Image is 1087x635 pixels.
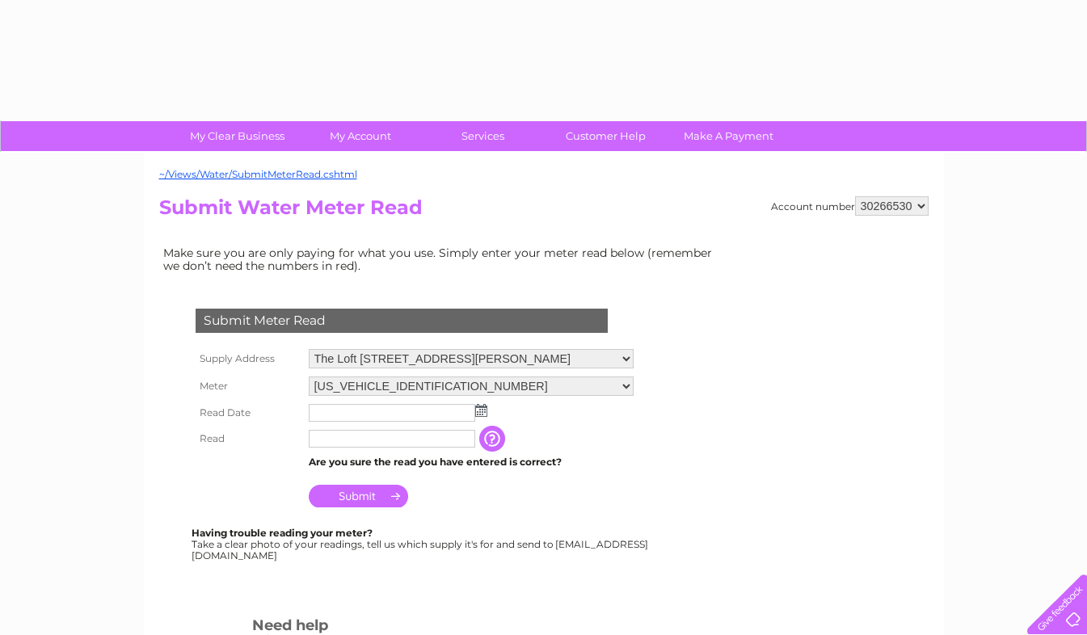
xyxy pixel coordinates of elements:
[196,309,608,333] div: Submit Meter Read
[192,400,305,426] th: Read Date
[192,426,305,452] th: Read
[159,242,725,276] td: Make sure you are only paying for what you use. Simply enter your meter read below (remember we d...
[771,196,929,216] div: Account number
[192,528,651,561] div: Take a clear photo of your readings, tell us which supply it's for and send to [EMAIL_ADDRESS][DO...
[309,485,408,507] input: Submit
[662,121,795,151] a: Make A Payment
[479,426,508,452] input: Information
[416,121,550,151] a: Services
[171,121,304,151] a: My Clear Business
[192,345,305,372] th: Supply Address
[293,121,427,151] a: My Account
[192,372,305,400] th: Meter
[305,452,638,473] td: Are you sure the read you have entered is correct?
[539,121,672,151] a: Customer Help
[192,527,373,539] b: Having trouble reading your meter?
[159,196,929,227] h2: Submit Water Meter Read
[475,404,487,417] img: ...
[159,168,357,180] a: ~/Views/Water/SubmitMeterRead.cshtml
